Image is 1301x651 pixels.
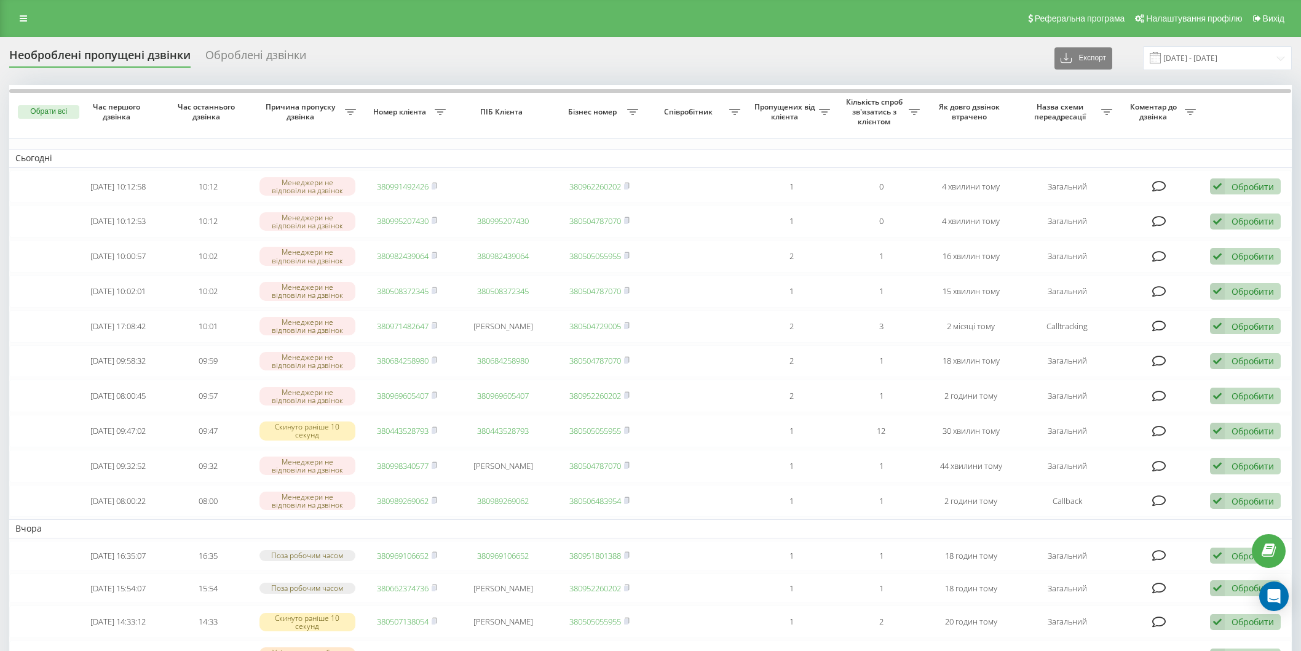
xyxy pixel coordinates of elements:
[477,355,529,366] a: 380684258980
[259,613,356,631] div: Скинуто раніше 10 секунд
[1016,605,1118,638] td: Загальний
[377,425,429,436] a: 380443528793
[9,49,191,68] div: Необроблені пропущені дзвінки
[561,107,627,117] span: Бізнес номер
[926,573,1016,604] td: 18 годин тому
[1016,450,1118,482] td: Загальний
[569,390,621,401] a: 380952260202
[1232,550,1274,562] div: Обробити
[9,149,1292,167] td: Сьогодні
[259,282,356,300] div: Менеджери не відповіли на дзвінок
[84,102,153,121] span: Час першого дзвінка
[477,215,529,226] a: 380995207430
[836,450,926,482] td: 1
[377,286,429,297] a: 380508372345
[753,102,819,121] span: Пропущених від клієнта
[1016,275,1118,308] td: Загальний
[1232,215,1274,227] div: Обробити
[477,425,529,436] a: 380443528793
[377,181,429,192] a: 380991492426
[1016,573,1118,604] td: Загальний
[569,286,621,297] a: 380504787070
[1016,170,1118,203] td: Загальний
[259,352,356,370] div: Менеджери не відповіли на дзвінок
[836,345,926,378] td: 1
[836,240,926,273] td: 1
[746,380,836,412] td: 2
[452,573,555,604] td: [PERSON_NAME]
[18,105,79,119] button: Обрати всі
[163,450,253,482] td: 09:32
[73,310,163,343] td: [DATE] 17:08:42
[746,485,836,517] td: 1
[163,240,253,273] td: 10:02
[836,205,926,238] td: 0
[377,550,429,561] a: 380969106652
[569,583,621,594] a: 380952260202
[569,321,621,332] a: 380504729005
[926,380,1016,412] td: 2 години тому
[259,317,356,335] div: Менеджери не відповіли на дзвінок
[1232,390,1274,402] div: Обробити
[836,380,926,412] td: 1
[926,541,1016,571] td: 18 годин тому
[73,205,163,238] td: [DATE] 10:12:53
[926,485,1016,517] td: 2 години тому
[746,275,836,308] td: 1
[842,97,909,126] span: Кількість спроб зв'язатись з клієнтом
[836,485,926,517] td: 1
[836,573,926,604] td: 1
[1016,485,1118,517] td: Callback
[1232,460,1274,472] div: Обробити
[1232,582,1274,594] div: Обробити
[377,355,429,366] a: 380684258980
[836,310,926,343] td: 3
[836,605,926,638] td: 2
[377,250,429,262] a: 380982439064
[1232,616,1274,628] div: Обробити
[163,170,253,203] td: 10:12
[746,310,836,343] td: 2
[259,421,356,440] div: Скинуто раніше 10 секунд
[1232,250,1274,262] div: Обробити
[452,450,555,482] td: [PERSON_NAME]
[259,492,356,510] div: Менеджери не відповіли на дзвінок
[377,460,429,471] a: 380998340577
[73,573,163,604] td: [DATE] 15:54:07
[377,215,429,226] a: 380995207430
[1022,102,1101,121] span: Назва схеми переадресації
[163,380,253,412] td: 09:57
[1016,345,1118,378] td: Загальний
[569,550,621,561] a: 380951801388
[836,541,926,571] td: 1
[73,275,163,308] td: [DATE] 10:02:01
[205,49,306,68] div: Оброблені дзвінки
[746,345,836,378] td: 2
[1232,286,1274,297] div: Обробити
[452,310,555,343] td: [PERSON_NAME]
[259,387,356,405] div: Менеджери не відповіли на дзвінок
[569,616,621,627] a: 380505055955
[377,495,429,506] a: 380989269062
[746,240,836,273] td: 2
[259,102,344,121] span: Причина пропуску дзвінка
[746,205,836,238] td: 1
[73,170,163,203] td: [DATE] 10:12:58
[163,345,253,378] td: 09:59
[926,415,1016,447] td: 30 хвилин тому
[377,616,429,627] a: 380507138054
[173,102,243,121] span: Час останнього дзвінка
[746,415,836,447] td: 1
[73,345,163,378] td: [DATE] 09:58:32
[477,250,529,262] a: 380982439064
[1232,181,1274,193] div: Обробити
[569,215,621,226] a: 380504787070
[259,212,356,231] div: Менеджери не відповіли на дзвінок
[1259,581,1289,611] div: Open Intercom Messenger
[9,519,1292,538] td: Вчора
[1232,495,1274,507] div: Обробити
[462,107,544,117] span: ПІБ Клієнта
[377,321,429,332] a: 380971482647
[73,415,163,447] td: [DATE] 09:47:02
[1016,541,1118,571] td: Загальний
